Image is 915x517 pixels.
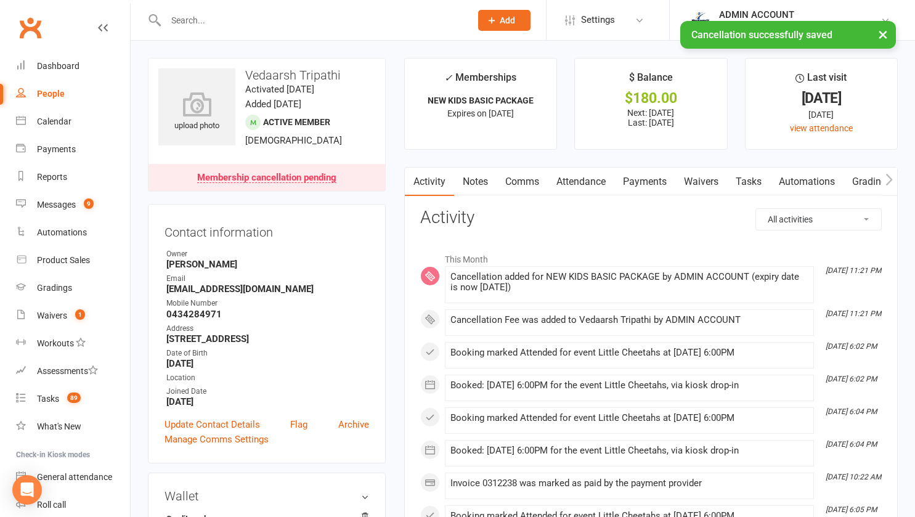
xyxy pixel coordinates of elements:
[75,309,85,320] span: 1
[500,15,515,25] span: Add
[727,168,770,196] a: Tasks
[67,393,81,403] span: 89
[586,92,715,105] div: $180.00
[37,255,90,265] div: Product Sales
[450,380,808,391] div: Booked: [DATE] 6:00PM for the event Little Cheetahs, via kiosk drop-in
[629,70,673,92] div: $ Balance
[16,246,130,274] a: Product Sales
[84,198,94,209] span: 9
[497,168,548,196] a: Comms
[826,440,877,449] i: [DATE] 6:04 PM
[420,208,882,227] h3: Activity
[263,117,330,127] span: Active member
[680,21,896,49] div: Cancellation successfully saved
[338,417,369,432] a: Archive
[166,283,369,295] strong: [EMAIL_ADDRESS][DOMAIN_NAME]
[826,505,877,514] i: [DATE] 6:05 PM
[614,168,675,196] a: Payments
[428,96,534,105] strong: NEW KIDS BASIC PACKAGE
[37,366,98,376] div: Assessments
[37,227,87,237] div: Automations
[165,432,269,447] a: Manage Comms Settings
[586,108,715,128] p: Next: [DATE] Last: [DATE]
[790,123,853,133] a: view attendance
[450,272,808,293] div: Cancellation added for NEW KIDS BASIC PACKAGE by ADMIN ACCOUNT (expiry date is now [DATE])
[826,473,881,481] i: [DATE] 10:22 AM
[166,309,369,320] strong: 0434284971
[245,135,342,146] span: [DEMOGRAPHIC_DATA]
[37,500,66,510] div: Roll call
[37,394,59,404] div: Tasks
[757,92,886,105] div: [DATE]
[826,375,877,383] i: [DATE] 6:02 PM
[290,417,307,432] a: Flag
[166,273,369,285] div: Email
[444,70,516,92] div: Memberships
[37,116,71,126] div: Calendar
[37,172,67,182] div: Reports
[37,144,76,154] div: Payments
[450,348,808,358] div: Booking marked Attended for event Little Cheetahs at [DATE] 6:00PM
[420,246,882,266] li: This Month
[197,173,336,183] div: Membership cancellation pending
[166,248,369,260] div: Owner
[245,99,301,110] time: Added [DATE]
[166,259,369,270] strong: [PERSON_NAME]
[675,168,727,196] a: Waivers
[37,283,72,293] div: Gradings
[16,413,130,441] a: What's New
[450,478,808,489] div: Invoice 0312238 was marked as paid by the payment provider
[16,302,130,330] a: Waivers 1
[16,463,130,491] a: General attendance kiosk mode
[770,168,844,196] a: Automations
[37,311,67,320] div: Waivers
[16,136,130,163] a: Payments
[37,421,81,431] div: What's New
[165,417,260,432] a: Update Contact Details
[16,357,130,385] a: Assessments
[166,298,369,309] div: Mobile Number
[158,68,375,82] h3: Vedaarsh Tripathi
[450,446,808,456] div: Booked: [DATE] 6:00PM for the event Little Cheetahs, via kiosk drop-in
[719,20,880,31] div: Prodigy Martial Arts [GEOGRAPHIC_DATA]
[447,108,514,118] span: Expires on [DATE]
[16,219,130,246] a: Automations
[826,266,881,275] i: [DATE] 11:21 PM
[581,6,615,34] span: Settings
[757,108,886,121] div: [DATE]
[12,475,42,505] div: Open Intercom Messenger
[478,10,531,31] button: Add
[450,413,808,423] div: Booking marked Attended for event Little Cheetahs at [DATE] 6:00PM
[826,309,881,318] i: [DATE] 11:21 PM
[450,315,808,325] div: Cancellation Fee was added to Vedaarsh Tripathi by ADMIN ACCOUNT
[444,72,452,84] i: ✓
[826,407,877,416] i: [DATE] 6:04 PM
[37,338,74,348] div: Workouts
[16,52,130,80] a: Dashboard
[166,396,369,407] strong: [DATE]
[405,168,454,196] a: Activity
[162,12,462,29] input: Search...
[719,9,880,20] div: ADMIN ACCOUNT
[454,168,497,196] a: Notes
[688,8,713,33] img: thumb_image1686208220.png
[15,12,46,43] a: Clubworx
[872,21,894,47] button: ×
[16,330,130,357] a: Workouts
[37,200,76,210] div: Messages
[16,274,130,302] a: Gradings
[795,70,847,92] div: Last visit
[37,472,112,482] div: General attendance
[166,323,369,335] div: Address
[245,84,314,95] time: Activated [DATE]
[166,372,369,384] div: Location
[165,221,369,239] h3: Contact information
[16,108,130,136] a: Calendar
[158,92,235,132] div: upload photo
[37,61,79,71] div: Dashboard
[165,489,369,503] h3: Wallet
[16,191,130,219] a: Messages 9
[166,386,369,397] div: Joined Date
[16,385,130,413] a: Tasks 89
[166,358,369,369] strong: [DATE]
